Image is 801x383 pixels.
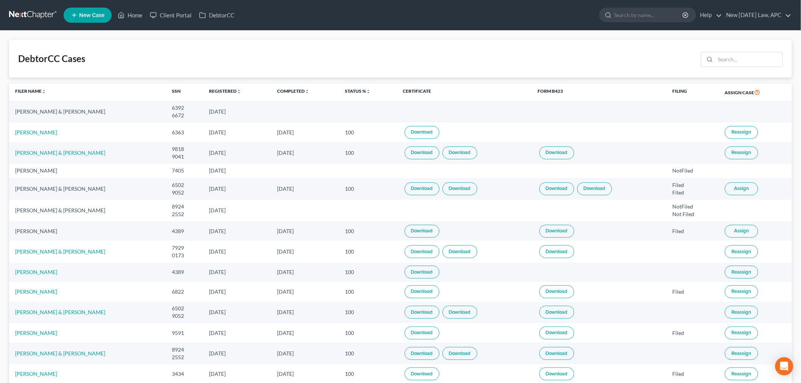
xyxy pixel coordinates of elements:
[203,200,271,221] td: [DATE]
[305,89,309,94] i: unfold_more
[203,164,271,178] td: [DATE]
[172,189,197,196] div: 9052
[172,305,197,312] div: 6502
[405,182,439,195] a: Download
[79,12,104,18] span: New Case
[539,146,574,159] a: Download
[203,142,271,163] td: [DATE]
[203,302,271,323] td: [DATE]
[405,367,439,380] a: Download
[203,123,271,142] td: [DATE]
[732,269,751,275] span: Reassign
[405,285,439,298] a: Download
[725,347,758,360] button: Reassign
[203,282,271,301] td: [DATE]
[673,370,713,378] div: Filed
[146,8,195,22] a: Client Portal
[271,282,339,301] td: [DATE]
[15,288,57,295] a: [PERSON_NAME]
[734,185,749,191] span: Assign
[673,181,713,189] div: Filed
[725,285,758,298] button: Reassign
[271,323,339,343] td: [DATE]
[673,329,713,337] div: Filed
[673,288,713,296] div: Filed
[667,84,719,101] th: Filing
[405,347,439,360] a: Download
[209,88,241,94] a: Registeredunfold_more
[172,268,197,276] div: 4389
[732,149,751,156] span: Reassign
[723,8,792,22] a: New [DATE] Law, APC
[271,123,339,142] td: [DATE]
[42,89,46,94] i: unfold_more
[673,210,713,218] div: Not Filed
[15,330,57,336] a: [PERSON_NAME]
[443,347,477,360] a: Download
[172,346,197,353] div: 8924
[539,347,574,360] a: Download
[15,88,46,94] a: Filer Nameunfold_more
[443,146,477,159] a: Download
[15,309,105,315] a: [PERSON_NAME] & [PERSON_NAME]
[539,327,574,339] a: Download
[277,88,309,94] a: Completedunfold_more
[405,245,439,258] a: Download
[539,367,574,380] a: Download
[172,153,197,160] div: 9041
[172,129,197,136] div: 6363
[271,263,339,282] td: [DATE]
[539,182,574,195] a: Download
[725,182,758,195] button: Assign
[271,221,339,241] td: [DATE]
[339,343,397,364] td: 100
[203,101,271,122] td: [DATE]
[725,306,758,319] button: Reassign
[725,367,758,380] button: Reassign
[15,185,160,193] div: [PERSON_NAME] & [PERSON_NAME]
[15,129,57,135] a: [PERSON_NAME]
[697,8,722,22] a: Help
[172,203,197,210] div: 8924
[725,225,758,238] button: Assign
[172,210,197,218] div: 2552
[673,203,713,210] div: NotFiled
[172,112,197,119] div: 6672
[271,142,339,163] td: [DATE]
[673,227,713,235] div: Filed
[15,248,105,255] a: [PERSON_NAME] & [PERSON_NAME]
[443,245,477,258] a: Download
[172,312,197,320] div: 9052
[15,227,160,235] div: [PERSON_NAME]
[203,263,271,282] td: [DATE]
[366,89,371,94] i: unfold_more
[397,84,532,101] th: Certificate
[339,178,397,199] td: 100
[732,129,751,135] span: Reassign
[18,53,85,65] div: DebtorCC Cases
[532,84,667,101] th: Form B423
[732,288,751,294] span: Reassign
[539,285,574,298] a: Download
[271,178,339,199] td: [DATE]
[345,88,371,94] a: Status %unfold_more
[339,302,397,323] td: 100
[15,149,105,156] a: [PERSON_NAME] & [PERSON_NAME]
[614,8,684,22] input: Search by name...
[539,306,574,319] a: Download
[15,350,105,357] a: [PERSON_NAME] & [PERSON_NAME]
[405,225,439,238] a: Download
[15,167,160,174] div: [PERSON_NAME]
[405,327,439,339] a: Download
[719,84,792,101] th: Assign Case
[15,269,57,275] a: [PERSON_NAME]
[775,357,793,375] div: Open Intercom Messenger
[725,327,758,339] button: Reassign
[172,370,197,378] div: 3434
[172,288,197,296] div: 6822
[673,189,713,196] div: Filed
[172,329,197,337] div: 9591
[15,371,57,377] a: [PERSON_NAME]
[114,8,146,22] a: Home
[172,104,197,112] div: 6392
